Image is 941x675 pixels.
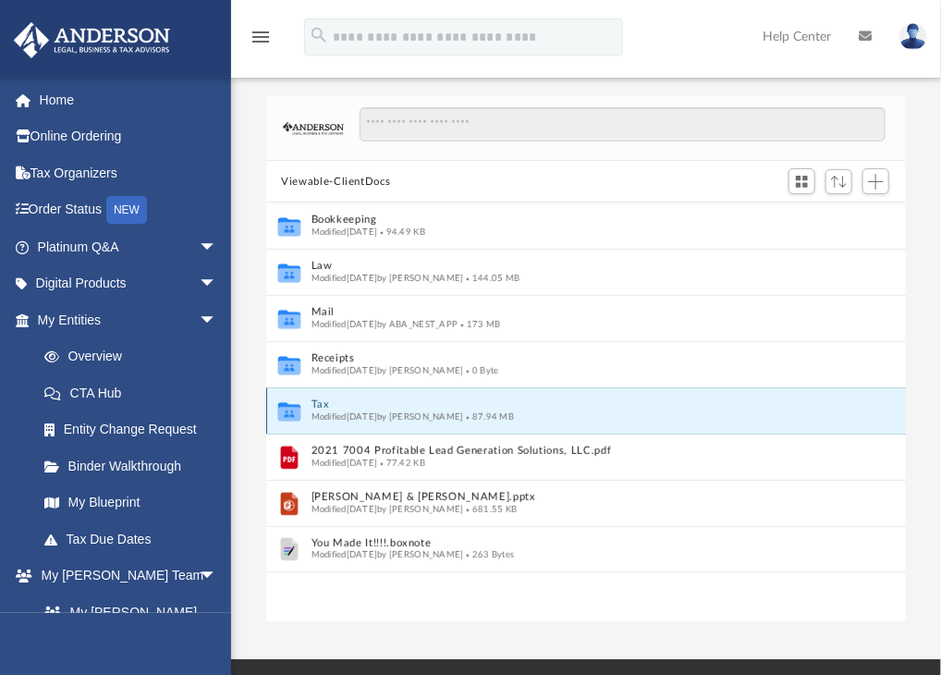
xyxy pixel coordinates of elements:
span: 144.05 MB [464,274,520,283]
div: NEW [106,196,147,224]
span: 77.42 KB [378,459,426,468]
button: Law [312,261,837,273]
span: 681.55 KB [464,505,518,514]
a: CTA Hub [26,374,245,411]
a: Order StatusNEW [13,191,245,229]
span: 0 Byte [464,366,499,375]
img: User Pic [899,23,927,50]
button: 2021 7004 Profitable Lead Generation Solutions, LLC.pdf [312,446,837,458]
a: menu [250,35,272,48]
button: Mail [312,307,837,319]
a: My [PERSON_NAME] Team [26,594,226,653]
span: Modified [DATE] by ABA_NEST_APP [312,320,458,329]
i: search [309,25,329,45]
a: Platinum Q&Aarrow_drop_down [13,228,245,265]
span: Modified [DATE] [312,227,378,237]
a: Digital Productsarrow_drop_down [13,265,245,302]
button: Switch to Grid View [788,168,816,194]
span: 94.49 KB [378,227,426,237]
a: My [PERSON_NAME] Teamarrow_drop_down [13,558,236,595]
a: My Entitiesarrow_drop_down [13,301,245,338]
a: Overview [26,338,245,375]
button: Tax [312,399,837,411]
a: Tax Organizers [13,154,245,191]
a: My Blueprint [26,485,236,522]
input: Search files and folders [360,107,886,142]
button: [PERSON_NAME] & [PERSON_NAME].pptx [312,492,837,504]
a: Entity Change Request [26,411,245,448]
span: Modified [DATE] by [PERSON_NAME] [312,412,464,422]
a: Online Ordering [13,118,245,155]
span: Modified [DATE] by [PERSON_NAME] [312,550,464,559]
a: Tax Due Dates [26,521,245,558]
span: Modified [DATE] by [PERSON_NAME] [312,274,464,283]
a: Binder Walkthrough [26,448,245,485]
div: grid [266,202,906,622]
i: menu [250,26,272,48]
span: Modified [DATE] [312,459,378,468]
span: arrow_drop_down [199,265,236,303]
button: Bookkeeping [312,215,837,227]
button: Viewable-ClientDocs [281,174,390,190]
span: arrow_drop_down [199,558,236,595]
span: 263 Bytes [464,550,515,559]
span: arrow_drop_down [199,228,236,266]
span: Modified [DATE] by [PERSON_NAME] [312,366,464,375]
button: Receipts [312,353,837,365]
button: You Made It!!!!.boxnote [312,537,837,549]
button: Add [862,168,890,194]
a: Home [13,81,245,118]
img: Anderson Advisors Platinum Portal [8,22,176,58]
span: 87.94 MB [464,412,515,422]
button: Sort [825,169,853,194]
span: 173 MB [458,320,501,329]
span: arrow_drop_down [199,301,236,339]
span: Modified [DATE] by [PERSON_NAME] [312,505,464,514]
